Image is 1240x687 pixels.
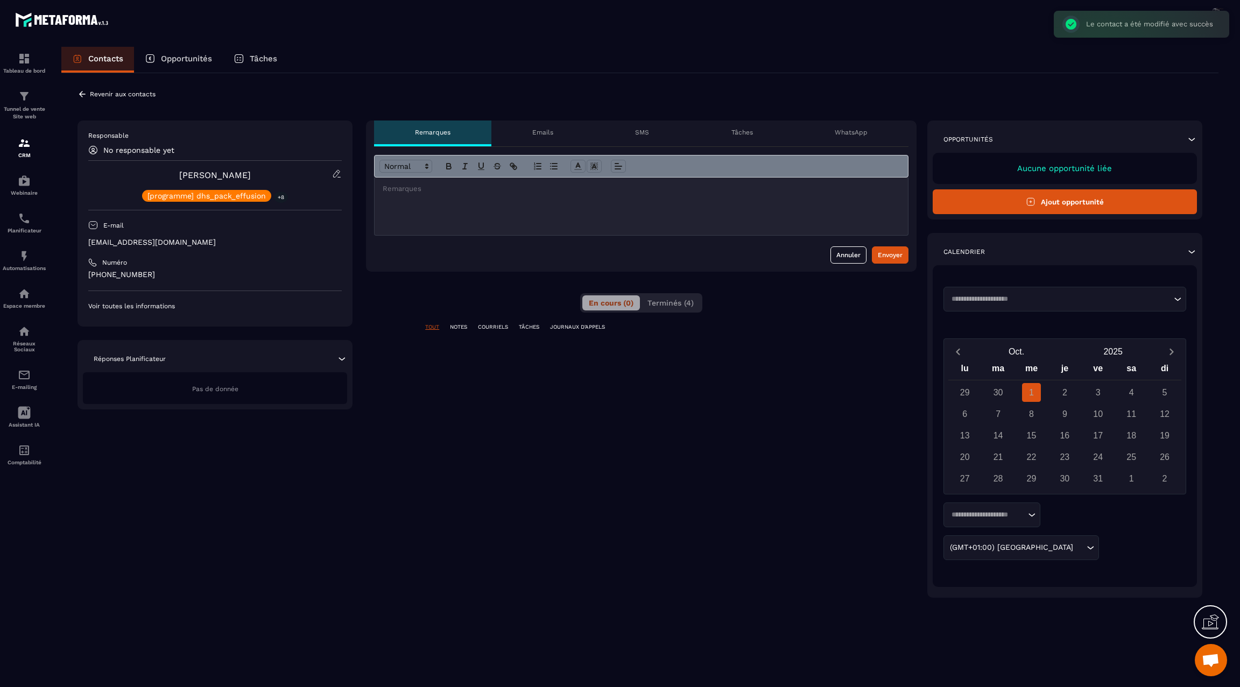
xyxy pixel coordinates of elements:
p: Responsable [88,131,342,140]
a: automationsautomationsWebinaire [3,166,46,204]
div: Search for option [943,535,1099,560]
p: Assistant IA [3,422,46,428]
input: Search for option [948,294,1171,304]
button: Previous month [948,344,968,359]
button: Annuler [830,246,866,264]
p: Revenir aux contacts [90,90,156,98]
span: En cours (0) [589,299,633,307]
div: lu [948,361,982,380]
img: formation [18,90,31,103]
p: WhatsApp [835,128,868,137]
p: +8 [274,192,288,203]
div: 7 [989,405,1007,423]
div: Search for option [943,502,1040,527]
div: 1 [1022,383,1041,402]
div: 23 [1055,448,1074,466]
p: Réseaux Sociaux [3,341,46,352]
p: Automatisations [3,265,46,271]
p: Webinaire [3,190,46,196]
div: 10 [1089,405,1108,423]
div: 22 [1022,448,1041,466]
span: Terminés (4) [647,299,694,307]
p: TÂCHES [519,323,539,331]
button: En cours (0) [582,295,640,310]
a: Contacts [61,47,134,73]
p: [programme] dhs_pack_effusion [147,192,266,200]
img: accountant [18,444,31,457]
div: 28 [989,469,1007,488]
div: 8 [1022,405,1041,423]
img: automations [18,174,31,187]
p: NOTES [450,323,467,331]
p: Remarques [415,128,450,137]
div: Calendar days [948,383,1181,488]
a: formationformationTableau de bord [3,44,46,82]
div: 1 [1122,469,1141,488]
p: Comptabilité [3,459,46,465]
div: je [1048,361,1081,380]
p: Emails [532,128,553,137]
button: Envoyer [872,246,908,264]
input: Search for option [1076,542,1084,554]
p: Aucune opportunité liée [943,164,1186,173]
div: 18 [1122,426,1141,445]
div: 13 [955,426,974,445]
img: social-network [18,325,31,338]
a: formationformationTunnel de vente Site web [3,82,46,129]
img: scheduler [18,212,31,225]
img: logo [15,10,112,30]
div: 9 [1055,405,1074,423]
a: social-networksocial-networkRéseaux Sociaux [3,317,46,360]
div: 15 [1022,426,1041,445]
div: 21 [989,448,1007,466]
button: Next month [1161,344,1181,359]
a: emailemailE-mailing [3,360,46,398]
button: Terminés (4) [641,295,700,310]
img: formation [18,137,31,150]
div: ma [982,361,1015,380]
div: 4 [1122,383,1141,402]
div: 11 [1122,405,1141,423]
div: 5 [1156,383,1174,402]
p: E-mail [103,221,124,230]
div: Ouvrir le chat [1195,644,1227,676]
p: Réponses Planificateur [94,355,166,363]
div: me [1015,361,1048,380]
p: Tunnel de vente Site web [3,105,46,121]
div: 3 [1089,383,1108,402]
div: 26 [1156,448,1174,466]
p: E-mailing [3,384,46,390]
button: Open years overlay [1065,342,1161,361]
p: [EMAIL_ADDRESS][DOMAIN_NAME] [88,237,342,247]
p: SMS [635,128,649,137]
div: 29 [955,383,974,402]
img: email [18,369,31,381]
a: formationformationCRM [3,129,46,166]
p: Voir toutes les informations [88,302,342,310]
img: automations [18,287,31,300]
div: 24 [1089,448,1108,466]
p: Opportunités [161,54,212,63]
div: 6 [955,405,974,423]
div: 31 [1089,469,1108,488]
a: Assistant IA [3,398,46,436]
span: Pas de donnée [192,385,238,393]
div: 2 [1156,469,1174,488]
a: automationsautomationsEspace membre [3,279,46,317]
div: 27 [955,469,974,488]
img: formation [18,52,31,65]
span: (GMT+01:00) [GEOGRAPHIC_DATA] [948,542,1076,554]
p: Numéro [102,258,127,267]
div: ve [1081,361,1115,380]
p: Calendrier [943,247,985,256]
p: Tâches [250,54,277,63]
div: 2 [1055,383,1074,402]
a: Tâches [223,47,288,73]
img: automations [18,250,31,263]
div: 29 [1022,469,1041,488]
div: di [1148,361,1181,380]
div: Envoyer [878,250,903,260]
div: sa [1115,361,1148,380]
div: 20 [955,448,974,466]
div: 19 [1156,426,1174,445]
